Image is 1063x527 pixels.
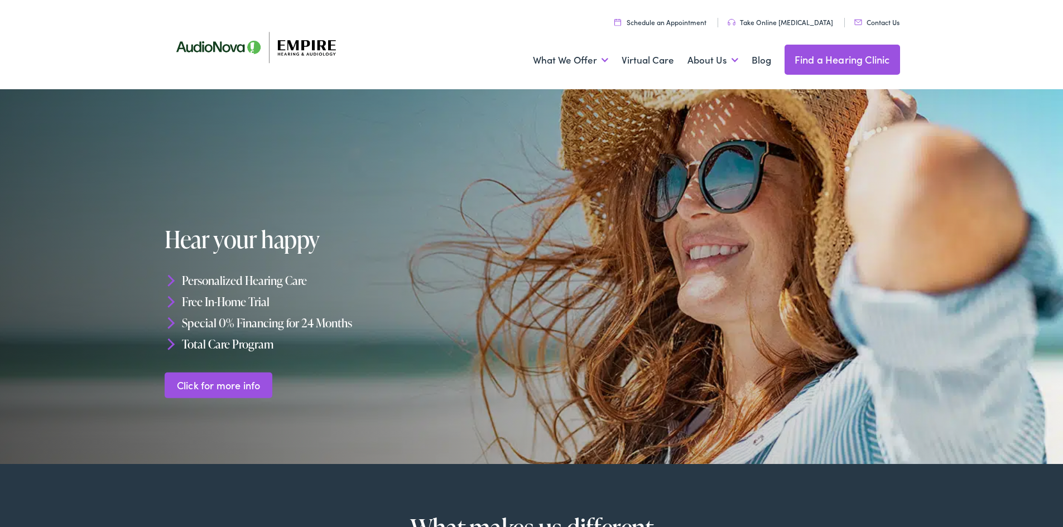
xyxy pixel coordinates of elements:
[752,40,771,81] a: Blog
[165,291,537,312] li: Free In-Home Trial
[728,17,833,27] a: Take Online [MEDICAL_DATA]
[533,40,608,81] a: What We Offer
[165,270,537,291] li: Personalized Hearing Care
[687,40,738,81] a: About Us
[854,20,862,25] img: utility icon
[614,17,706,27] a: Schedule an Appointment
[165,226,504,252] h1: Hear your happy
[622,40,674,81] a: Virtual Care
[785,45,900,75] a: Find a Hearing Clinic
[614,18,621,26] img: utility icon
[165,312,537,333] li: Special 0% Financing for 24 Months
[728,19,735,26] img: utility icon
[165,372,272,398] a: Click for more info
[854,17,900,27] a: Contact Us
[165,333,537,354] li: Total Care Program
